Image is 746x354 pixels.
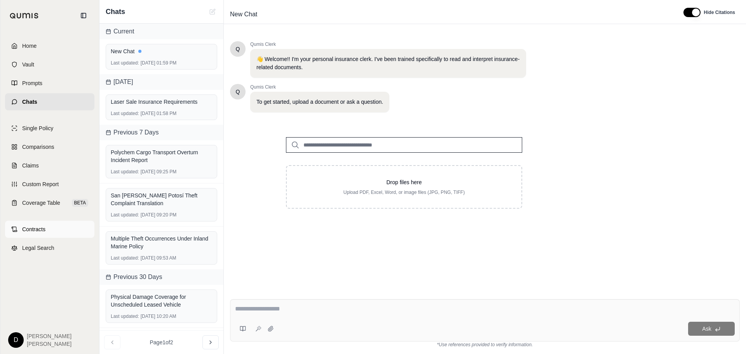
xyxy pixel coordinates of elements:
p: Upload PDF, Excel, Word, or image files (JPG, PNG, TIFF) [299,189,509,195]
span: Claims [22,162,39,169]
div: San [PERSON_NAME] Potosí Theft Complaint Translation [111,192,212,207]
div: Edit Title [227,8,674,21]
div: D [8,332,24,348]
div: [DATE] 09:20 PM [111,212,212,218]
div: Multiple Theft Occurrences Under Inland Marine Policy [111,235,212,250]
a: Prompts [5,75,94,92]
span: Chats [22,98,37,106]
div: *Use references provided to verify information. [230,342,740,348]
span: Chats [106,6,125,17]
a: Comparisons [5,138,94,155]
div: Polychem Cargo Transport Overturn Incident Report [111,148,212,164]
div: [DATE] 09:25 PM [111,169,212,175]
span: Qumis Clerk [250,41,526,47]
p: 👋 Welcome!! I'm your personal insurance clerk. I've been trained specifically to read and interpr... [256,55,520,71]
a: Legal Search [5,239,94,256]
span: Last updated: [111,212,139,218]
span: Ask [702,326,711,332]
span: Last updated: [111,313,139,319]
span: [PERSON_NAME] [27,332,71,340]
span: Page 1 of 2 [150,338,173,346]
p: To get started, upload a document or ask a question. [256,98,383,106]
img: Qumis Logo [10,13,39,19]
div: [DATE] 01:59 PM [111,60,212,66]
p: Drop files here [299,178,509,186]
div: Current [99,24,223,39]
div: [DATE] 01:58 PM [111,110,212,117]
span: BETA [72,199,88,207]
a: Custom Report [5,176,94,193]
span: Last updated: [111,110,139,117]
div: [DATE] 10:20 AM [111,313,212,319]
div: Previous 30 Days [99,269,223,285]
span: Custom Report [22,180,59,188]
span: Qumis Clerk [250,84,389,90]
button: Ask [688,322,735,336]
div: Laser Sale Insurance Requirements [111,98,212,106]
span: Home [22,42,37,50]
a: Vault [5,56,94,73]
span: Vault [22,61,34,68]
a: Contracts [5,221,94,238]
span: New Chat [227,8,260,21]
span: Prompts [22,79,42,87]
a: Single Policy [5,120,94,137]
span: Hello [236,45,240,53]
span: Contracts [22,225,45,233]
a: Home [5,37,94,54]
span: Single Policy [22,124,53,132]
span: [PERSON_NAME] [27,340,71,348]
a: Claims [5,157,94,174]
span: Comparisons [22,143,54,151]
div: New Chat [111,47,212,55]
div: [DATE] [99,74,223,90]
div: [DATE] 09:53 AM [111,255,212,261]
span: Legal Search [22,244,54,252]
a: Chats [5,93,94,110]
a: Coverage TableBETA [5,194,94,211]
span: Hide Citations [704,9,735,16]
span: Last updated: [111,169,139,175]
button: Collapse sidebar [77,9,90,22]
span: Coverage Table [22,199,60,207]
button: New Chat [208,7,217,16]
span: Hello [236,88,240,96]
div: Physical Damage Coverage for Unscheduled Leased Vehicle [111,293,212,309]
div: Previous 7 Days [99,125,223,140]
span: Last updated: [111,60,139,66]
span: Last updated: [111,255,139,261]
